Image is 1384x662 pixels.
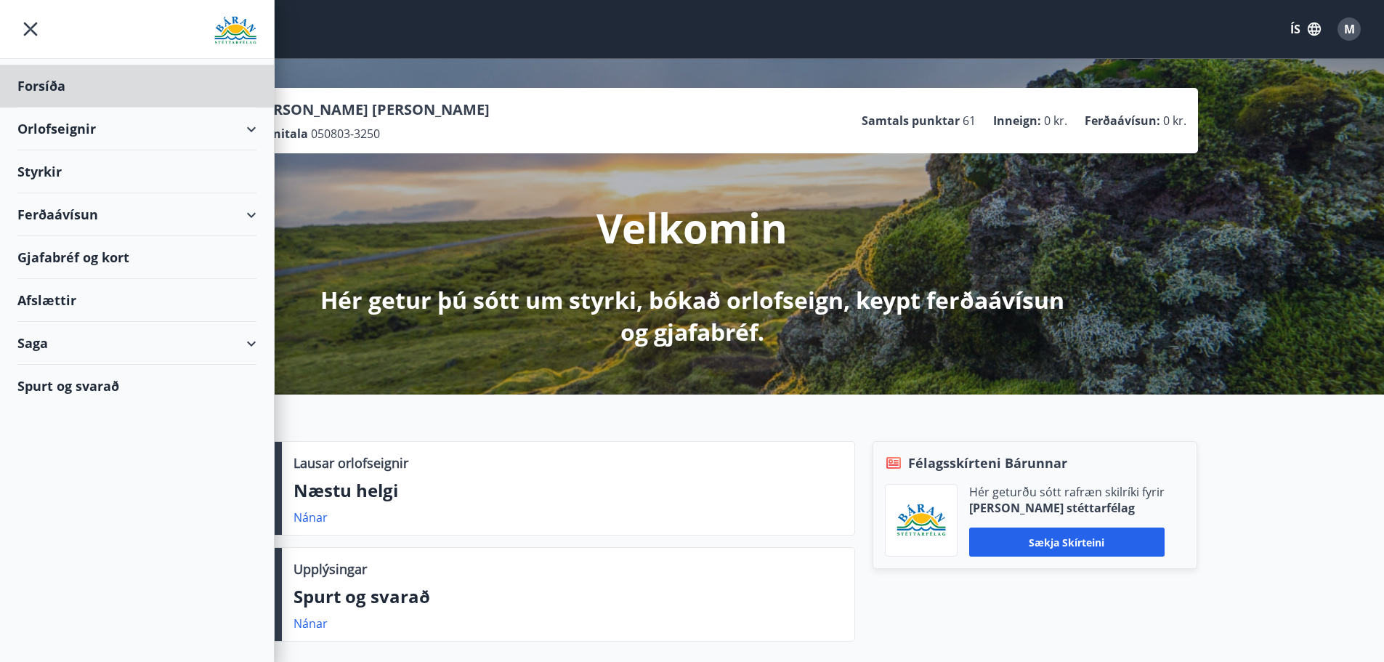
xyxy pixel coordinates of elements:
[294,615,328,631] a: Nánar
[969,528,1165,557] button: Sækja skírteini
[251,100,490,120] p: [PERSON_NAME] [PERSON_NAME]
[1332,12,1367,47] button: M
[862,113,960,129] p: Samtals punktar
[1163,113,1186,129] span: 0 kr.
[993,113,1041,129] p: Inneign :
[969,500,1165,516] p: [PERSON_NAME] stéttarfélag
[969,484,1165,500] p: Hér geturðu sótt rafræn skilríki fyrir
[309,284,1076,348] p: Hér getur þú sótt um styrki, bókað orlofseign, keypt ferðaávísun og gjafabréf.
[17,193,256,236] div: Ferðaávísun
[17,236,256,279] div: Gjafabréf og kort
[294,560,367,578] p: Upplýsingar
[1085,113,1160,129] p: Ferðaávísun :
[294,584,843,609] p: Spurt og svarað
[17,16,44,42] button: menu
[963,113,976,129] span: 61
[214,16,256,45] img: union_logo
[311,126,380,142] span: 050803-3250
[1282,16,1329,42] button: ÍS
[908,453,1067,472] span: Félagsskírteni Bárunnar
[17,65,256,108] div: Forsíða
[251,126,308,142] p: Kennitala
[294,478,843,503] p: Næstu helgi
[897,504,946,538] img: Bz2lGXKH3FXEIQKvoQ8VL0Fr0uCiWgfgA3I6fSs8.png
[17,108,256,150] div: Orlofseignir
[596,200,788,255] p: Velkomin
[1044,113,1067,129] span: 0 kr.
[17,150,256,193] div: Styrkir
[17,279,256,322] div: Afslættir
[294,509,328,525] a: Nánar
[294,453,408,472] p: Lausar orlofseignir
[17,322,256,365] div: Saga
[17,365,256,407] div: Spurt og svarað
[1344,21,1355,37] span: M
